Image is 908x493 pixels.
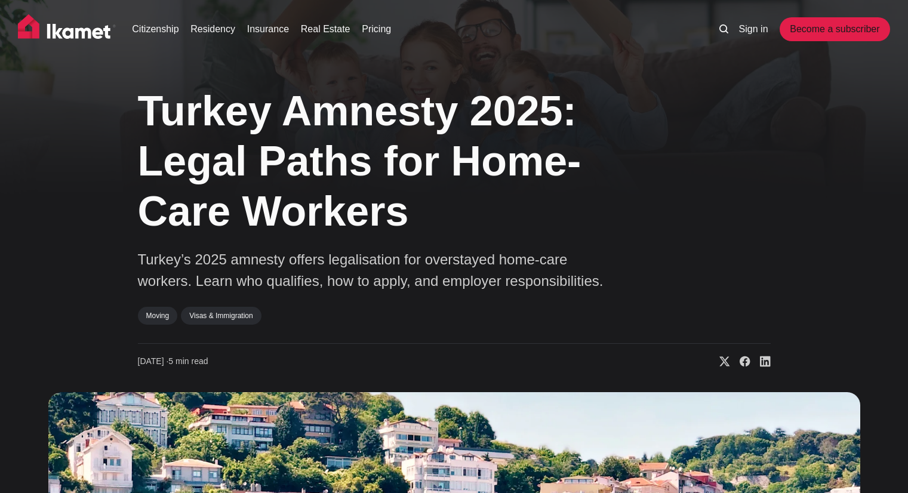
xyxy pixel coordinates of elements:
a: Insurance [247,22,289,36]
a: Citizenship [132,22,178,36]
a: Share on X [710,356,730,368]
a: Residency [190,22,235,36]
time: 5 min read [138,356,208,368]
a: Moving [138,307,178,325]
a: Share on Linkedin [750,356,771,368]
span: [DATE] ∙ [138,356,169,366]
img: Ikamet home [18,14,116,44]
a: Visas & Immigration [181,307,261,325]
a: Become a subscriber [780,17,889,41]
p: Turkey’s 2025 amnesty offers legalisation for overstayed home-care workers. Learn who qualifies, ... [138,249,615,292]
a: Share on Facebook [730,356,750,368]
a: Pricing [362,22,391,36]
h1: Turkey Amnesty 2025: Legal Paths for Home-Care Workers [138,86,651,236]
a: Sign in [739,22,768,36]
a: Real Estate [301,22,350,36]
